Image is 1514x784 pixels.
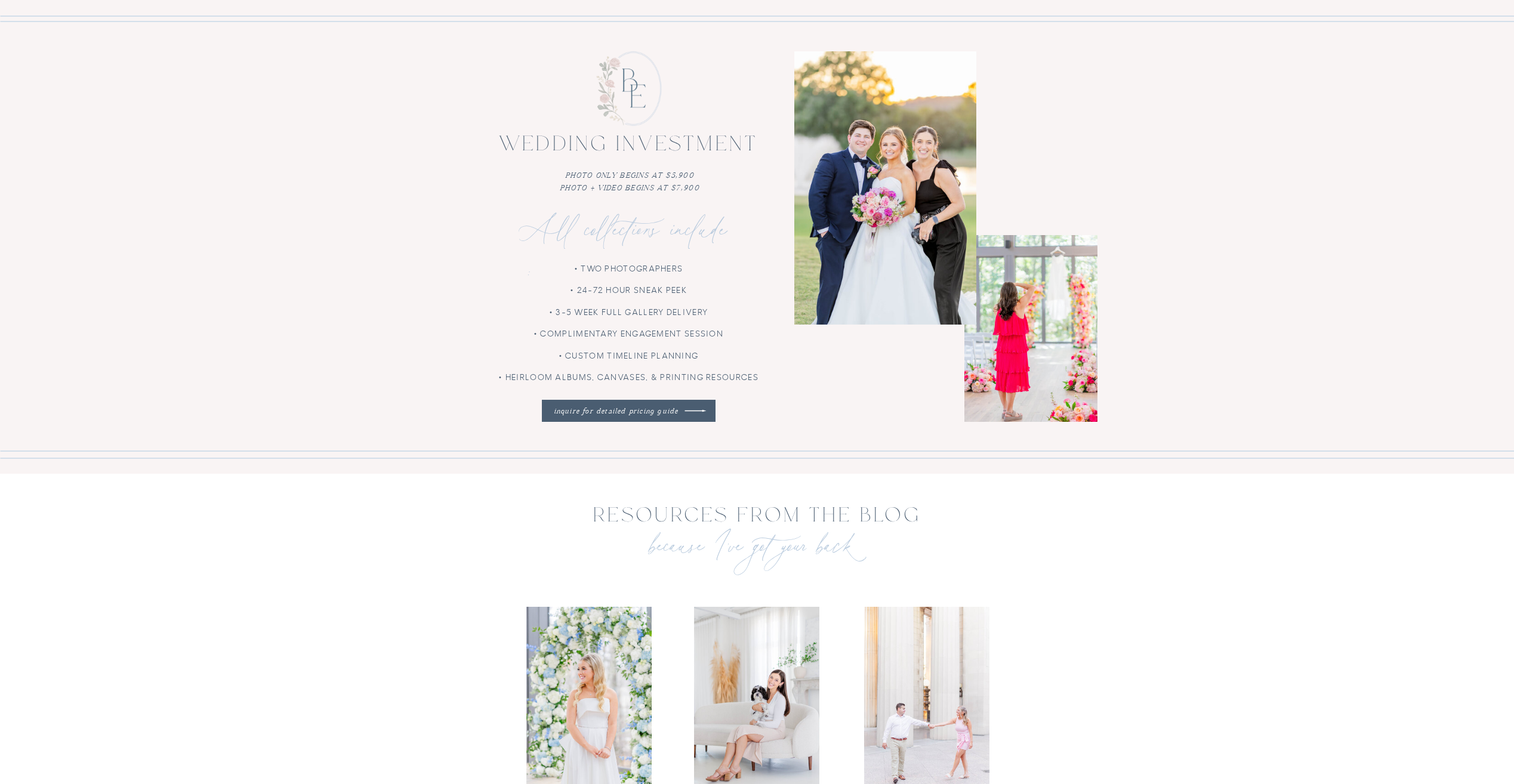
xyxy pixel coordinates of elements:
h3: resources from the blog [574,505,941,528]
h2: Wedding Portfolio [439,150,645,185]
p: All collections include : [527,211,732,252]
h2: wedding investment [495,133,762,156]
a: inquire for detailed pricing guide [548,405,684,416]
p: Browse through our [455,128,642,176]
p: because I've got your back [650,528,865,563]
p: In these featured galleries, you'll find a showcase of the heartfelt connections, the joyous cele... [458,195,642,229]
p: photo only begins at $5,900 photo + video begins at $7,900 [458,169,802,193]
p: you need to know that you are [476,243,617,255]
p: • Two photographers • 24-72 hour sneak peek • 3-5 week full gallery delivery • Complimentary enga... [457,258,801,392]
